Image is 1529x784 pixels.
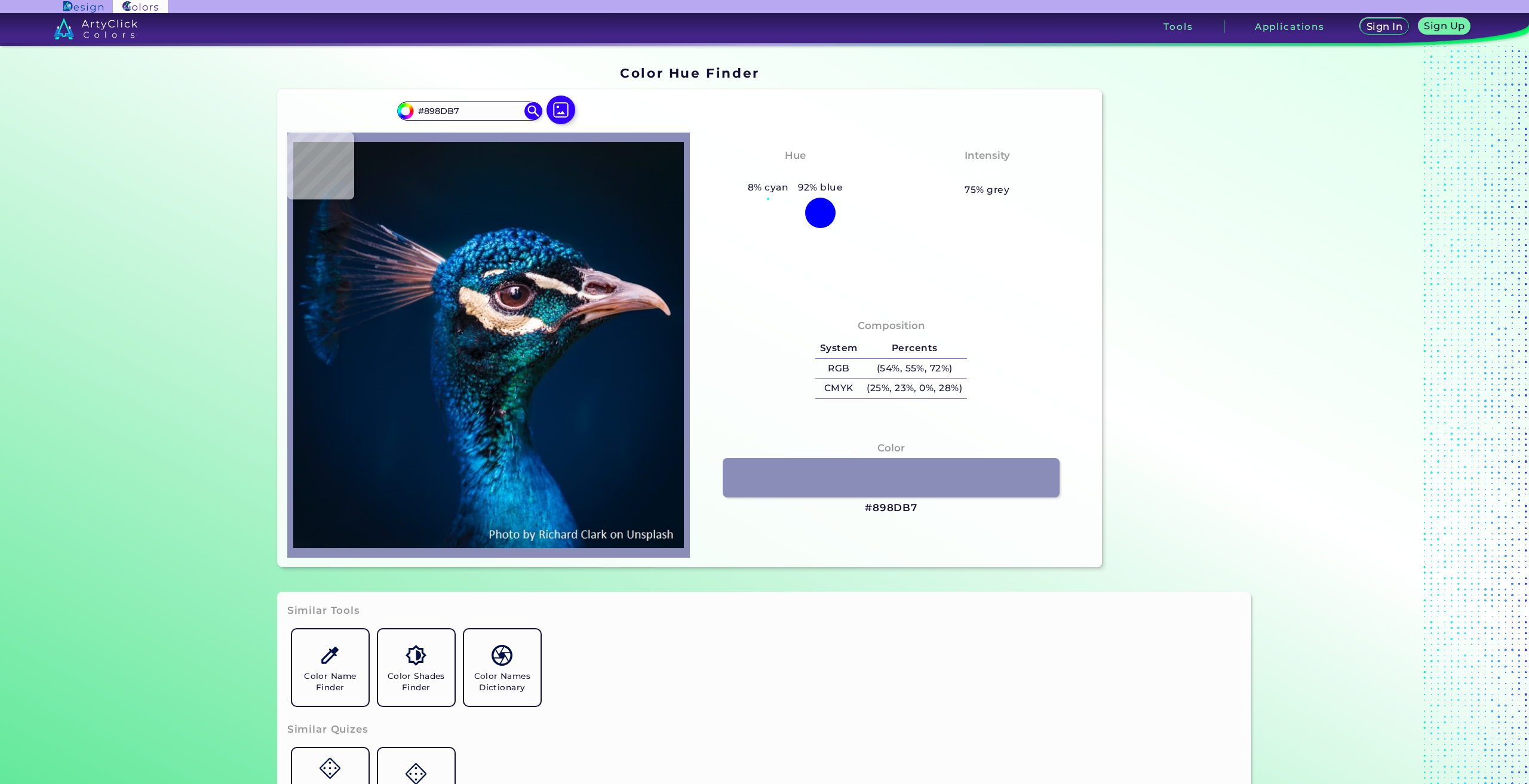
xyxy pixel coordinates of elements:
[862,359,967,379] h5: (54%, 55%, 72%)
[743,180,793,195] h5: 8% cyan
[815,379,862,398] h5: CMYK
[383,671,450,693] h5: Color Shades Finder
[815,339,862,358] h5: System
[546,96,575,124] img: icon picture
[1426,21,1463,30] h5: Sign Up
[414,103,525,119] input: type color..
[524,102,542,120] img: icon search
[373,625,459,711] a: Color Shades Finder
[785,147,806,164] h4: Hue
[320,645,340,666] img: icon_color_name_finder.svg
[293,139,684,552] img: img_pavlin.jpg
[778,166,813,180] h3: Blue
[862,379,967,398] h5: (25%, 23%, 0%, 28%)
[1421,19,1468,34] a: Sign Up
[877,439,905,457] h4: Color
[406,645,426,666] img: icon_color_shades.svg
[965,147,1010,164] h4: Intensity
[1255,22,1325,31] h3: Applications
[793,180,848,195] h5: 92% blue
[406,763,426,784] img: icon_game.svg
[492,645,512,666] img: icon_color_names_dictionary.svg
[469,671,536,693] h5: Color Names Dictionary
[858,317,925,334] h4: Composition
[965,182,1009,198] h5: 75% grey
[620,64,759,82] h1: Color Hue Finder
[320,758,340,779] img: icon_game.svg
[287,625,373,711] a: Color Name Finder
[287,722,369,737] h3: Similar Quizes
[287,604,360,618] h3: Similar Tools
[865,501,917,515] h3: #898DB7
[815,359,862,379] h5: RGB
[1163,22,1193,31] h3: Tools
[54,18,138,39] img: logo_artyclick_colors_white.svg
[1362,19,1407,34] a: Sign In
[1368,22,1401,31] h5: Sign In
[862,339,967,358] h5: Percents
[459,625,545,711] a: Color Names Dictionary
[970,166,1004,180] h3: Pale
[297,671,364,693] h5: Color Name Finder
[63,1,103,13] img: ArtyClick Design logo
